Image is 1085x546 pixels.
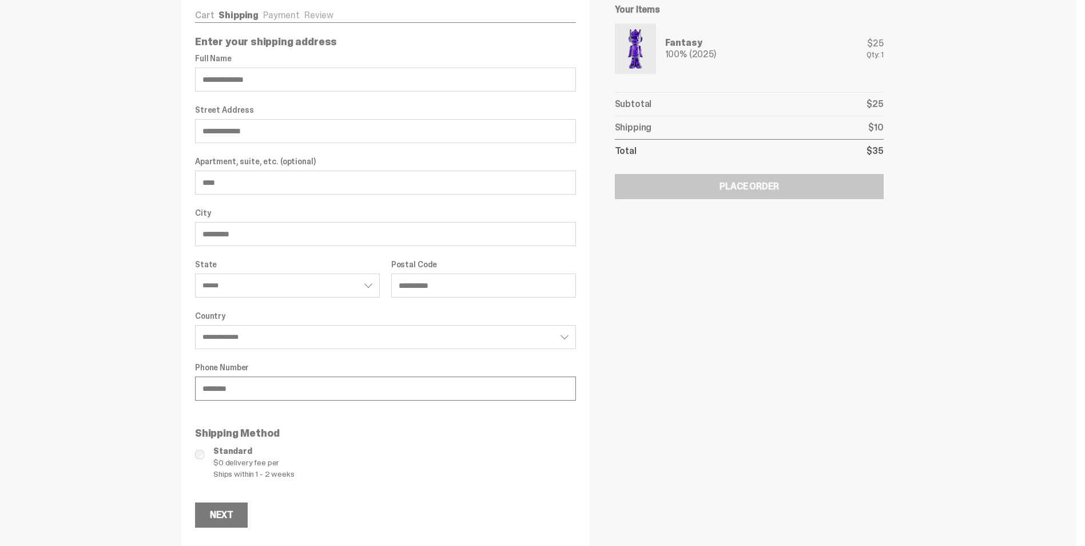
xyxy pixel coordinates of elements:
[617,26,654,72] img: Yahoo-HG---1.png
[195,9,214,21] a: Cart
[867,50,884,58] div: Qty: 1
[868,123,884,132] p: $10
[615,100,652,109] p: Subtotal
[615,123,652,132] p: Shipping
[195,428,576,438] p: Shipping Method
[195,208,576,217] label: City
[867,100,884,109] p: $25
[720,182,778,191] div: Place Order
[195,157,576,166] label: Apartment, suite, etc. (optional)
[615,147,637,156] p: Total
[615,174,884,199] button: Place Order
[195,105,576,114] label: Street Address
[210,511,233,520] div: Next
[195,503,248,528] button: Next
[195,311,576,321] label: Country
[665,38,716,48] div: Fantasy
[195,260,380,269] label: State
[195,54,576,63] label: Full Name
[615,5,884,14] h6: Your Items
[213,468,576,480] span: Ships within 1 - 2 weeks
[213,457,576,468] span: $0 delivery fee per
[213,445,576,457] span: Standard
[195,37,576,47] p: Enter your shipping address
[195,363,576,372] label: Phone Number
[218,9,259,21] a: Shipping
[665,50,716,59] div: 100% (2025)
[391,260,576,269] label: Postal Code
[867,147,884,156] p: $35
[867,39,884,48] div: $25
